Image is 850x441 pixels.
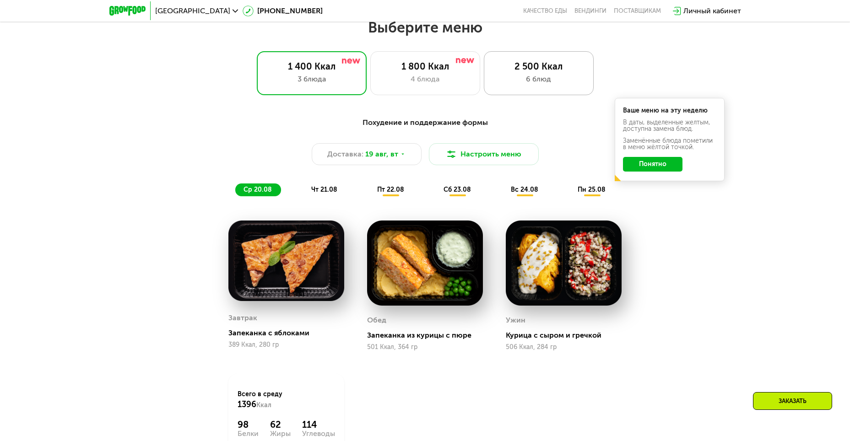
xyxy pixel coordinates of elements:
[367,344,483,351] div: 501 Ккал, 364 гр
[266,61,357,72] div: 1 400 Ккал
[238,430,259,437] div: Белки
[228,328,352,338] div: Запеканка с яблоками
[506,331,629,340] div: Курица с сыром и гречкой
[493,74,584,85] div: 6 блюд
[623,119,716,132] div: В даты, выделенные желтым, доступна замена блюд.
[380,61,471,72] div: 1 800 Ккал
[623,157,682,172] button: Понятно
[228,311,257,325] div: Завтрак
[380,74,471,85] div: 4 блюда
[429,143,539,165] button: Настроить меню
[623,138,716,151] div: Заменённые блюда пометили в меню жёлтой точкой.
[270,430,291,437] div: Жиры
[256,401,271,409] span: Ккал
[228,341,344,349] div: 389 Ккал, 280 гр
[623,108,716,114] div: Ваше меню на эту неделю
[367,313,386,327] div: Обед
[365,149,398,160] span: 19 авг, вт
[266,74,357,85] div: 3 блюда
[29,18,821,37] h2: Выберите меню
[270,419,291,430] div: 62
[311,186,337,194] span: чт 21.08
[155,7,230,15] span: [GEOGRAPHIC_DATA]
[243,5,323,16] a: [PHONE_NUMBER]
[506,344,622,351] div: 506 Ккал, 284 гр
[511,186,538,194] span: вс 24.08
[578,186,606,194] span: пн 25.08
[683,5,741,16] div: Личный кабинет
[753,392,832,410] div: Заказать
[154,117,696,129] div: Похудение и поддержание формы
[244,186,272,194] span: ср 20.08
[493,61,584,72] div: 2 500 Ккал
[327,149,363,160] span: Доставка:
[506,313,525,327] div: Ужин
[238,390,335,410] div: Всего в среду
[302,419,335,430] div: 114
[302,430,335,437] div: Углеводы
[574,7,606,15] a: Вендинги
[523,7,567,15] a: Качество еды
[238,399,256,409] span: 1396
[614,7,661,15] div: поставщикам
[238,419,259,430] div: 98
[444,186,471,194] span: сб 23.08
[377,186,404,194] span: пт 22.08
[367,331,490,340] div: Запеканка из курицы с пюре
